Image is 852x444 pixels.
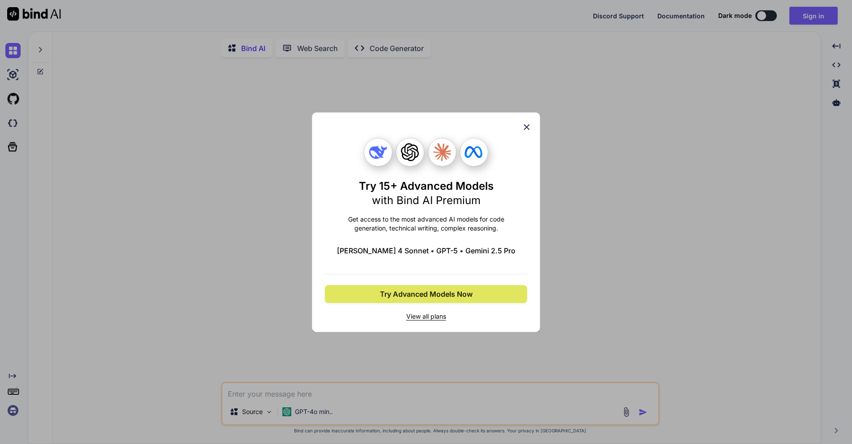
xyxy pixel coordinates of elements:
[359,179,494,208] h1: Try 15+ Advanced Models
[325,312,527,321] span: View all plans
[325,215,527,233] p: Get access to the most advanced AI models for code generation, technical writing, complex reasoning.
[369,143,387,161] img: Deepseek
[380,289,473,299] span: Try Advanced Models Now
[430,245,435,256] span: •
[436,245,458,256] span: GPT-5
[465,245,515,256] span: Gemini 2.5 Pro
[325,285,527,303] button: Try Advanced Models Now
[460,245,464,256] span: •
[337,245,429,256] span: [PERSON_NAME] 4 Sonnet
[372,194,481,207] span: with Bind AI Premium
